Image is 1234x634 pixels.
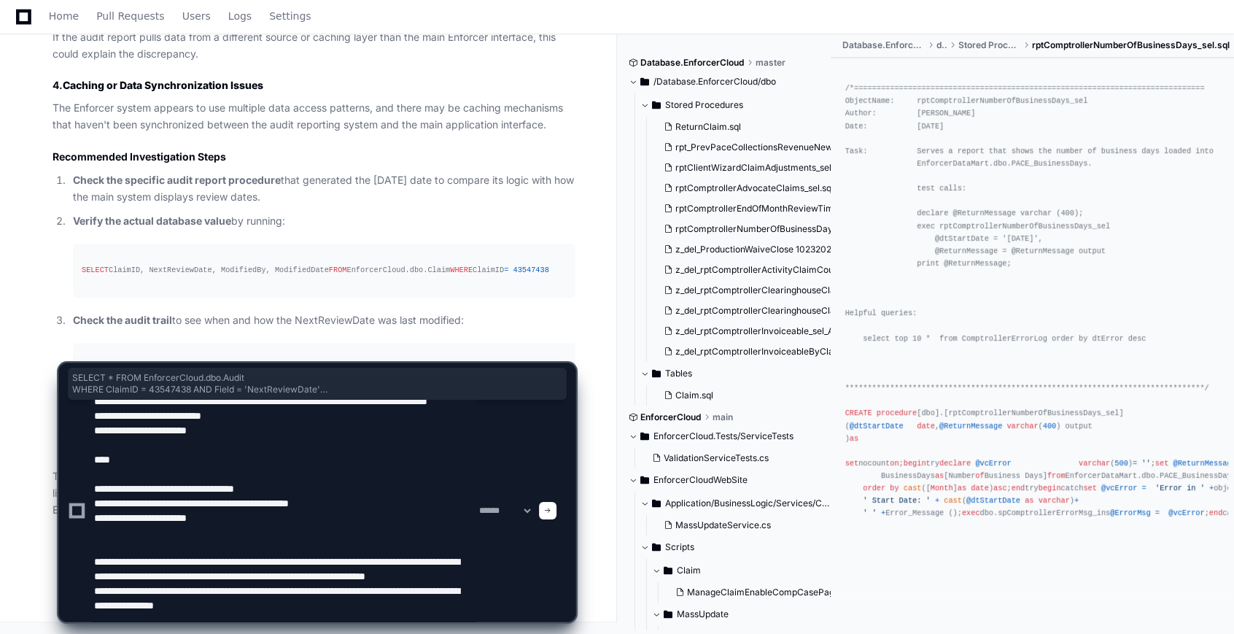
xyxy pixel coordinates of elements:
span: z_del_rptComptrollerClearinghouseClaimCounts_sel.sql [675,285,904,296]
p: by running: [73,213,575,230]
span: rptComptrollerNumberOfBusinessDays_sel.sql [675,223,866,235]
h2: Recommended Investigation Steps [53,150,575,164]
span: Users [182,12,211,20]
span: Database.EnforcerCloud [640,57,744,69]
span: rptComptrollerNumberOfBusinessDays_sel.sql [1032,39,1230,51]
h3: 4. [53,78,575,93]
span: rptComptrollerAdvocateClaims_sel.sql [675,182,834,194]
button: z_del_rptComptrollerClearinghouseClaimCounts_sel.sql [658,280,834,301]
button: z_del_rptComptrollerActivityClaimCountbyEmployee_sel.sql [658,260,834,280]
span: = [504,266,508,274]
span: Logs [228,12,252,20]
span: Database.EnforcerCloud [842,39,925,51]
button: /Database.EnforcerCloud/dbo [629,70,820,93]
button: z_del_ProductionWaiveClose 10232023.sql [658,239,834,260]
span: z_del_rptComptrollerInvoiceable_sel_Alan.sql [675,325,860,337]
button: rptComptrollerNumberOfBusinessDays_sel.sql [658,219,834,239]
span: Home [49,12,79,20]
span: /Database.EnforcerCloud/dbo [653,76,776,88]
span: 43547438 [513,266,548,274]
button: rptComptrollerEndOfMonthReviewTimeSpent_sel.sql [658,198,834,219]
button: z_del_rptComptrollerInvoiceable_sel_Alan.sql [658,321,834,341]
p: that generated the [DATE] date to compare its logic with how the main system displays review dates. [73,172,575,206]
span: rptClientWizardClaimAdjustments_sel.sql [675,162,845,174]
span: Stored Procedures [665,99,743,111]
button: rpt_PrevPaceCollectionsRevenueNew.sql [658,137,834,158]
strong: Check the specific audit report procedure [73,174,281,186]
span: SELECT [82,266,109,274]
button: rptClientWizardClaimAdjustments_sel.sql [658,158,834,178]
strong: Verify the actual database value [73,214,231,227]
span: master [756,57,785,69]
svg: Directory [640,73,649,90]
span: rptComptrollerEndOfMonthReviewTimeSpent_sel.sql [675,203,892,214]
span: SELECT * FROM EnforcerCloud.dbo.Audit WHERE ClaimID = 43547438 AND Field = 'NextReviewDate' ORDER... [72,372,562,395]
button: ReturnClaim.sql [658,117,834,137]
button: z_del_rptComptrollerClearinghouseClaimCountsClaimProgramID_sel.sql [658,301,834,321]
span: Settings [269,12,311,20]
span: z_del_rptComptrollerActivityClaimCountbyEmployee_sel.sql [675,264,922,276]
span: z_del_rptComptrollerClearinghouseClaimCountsClaimProgramID_sel.sql [675,305,973,317]
span: rpt_PrevPaceCollectionsRevenueNew.sql [675,142,846,153]
button: Stored Procedures [640,93,831,117]
span: FROM [329,266,347,274]
span: Stored Procedures [958,39,1020,51]
div: [dbo].[rptComptrollerNumberOfBusinessDays_sel] ( , ( ) output ) nocount ; try ( ) ; ; ; Datename ... [845,70,1219,520]
span: /*============================================================================== ObjectName: rptC... [845,84,1214,393]
span: WHERE [450,266,473,274]
p: to see when and how the NextReviewDate was last modified: [73,312,575,329]
button: rptComptrollerAdvocateClaims_sel.sql [658,178,834,198]
span: dbo [936,39,947,51]
svg: Directory [652,96,661,114]
strong: Caching or Data Synchronization Issues [63,79,263,91]
div: ClaimID, NextReviewDate, ModifiedBy, ModifiedDate EnforcerCloud.dbo.Claim ClaimID [82,264,567,277]
strong: Check the audit trail [73,314,172,326]
p: The Enforcer system appears to use multiple data access patterns, and there may be caching mechan... [53,100,575,134]
span: Pull Requests [96,12,164,20]
p: If the audit report pulls data from a different source or caching layer than the main Enforcer in... [53,29,575,63]
span: z_del_ProductionWaiveClose 10232023.sql [675,244,850,255]
span: ReturnClaim.sql [675,121,741,133]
